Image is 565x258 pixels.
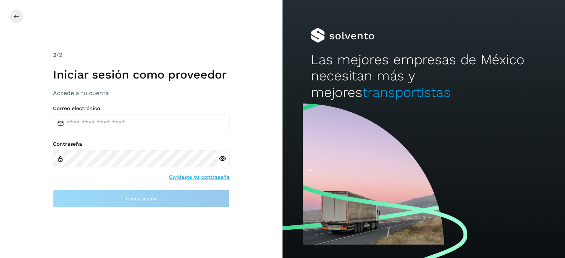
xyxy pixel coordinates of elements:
span: transportistas [362,84,451,100]
a: Olvidaste tu contraseña [169,173,230,181]
label: Contraseña [53,141,230,147]
h2: Las mejores empresas de México necesitan más y mejores [311,52,537,101]
label: Correo electrónico [53,105,230,112]
div: /2 [53,51,230,59]
span: Inicia sesión [126,196,157,201]
button: Inicia sesión [53,190,230,207]
h3: Accede a tu cuenta [53,90,230,97]
span: 2 [53,51,56,58]
h1: Iniciar sesión como proveedor [53,68,230,81]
